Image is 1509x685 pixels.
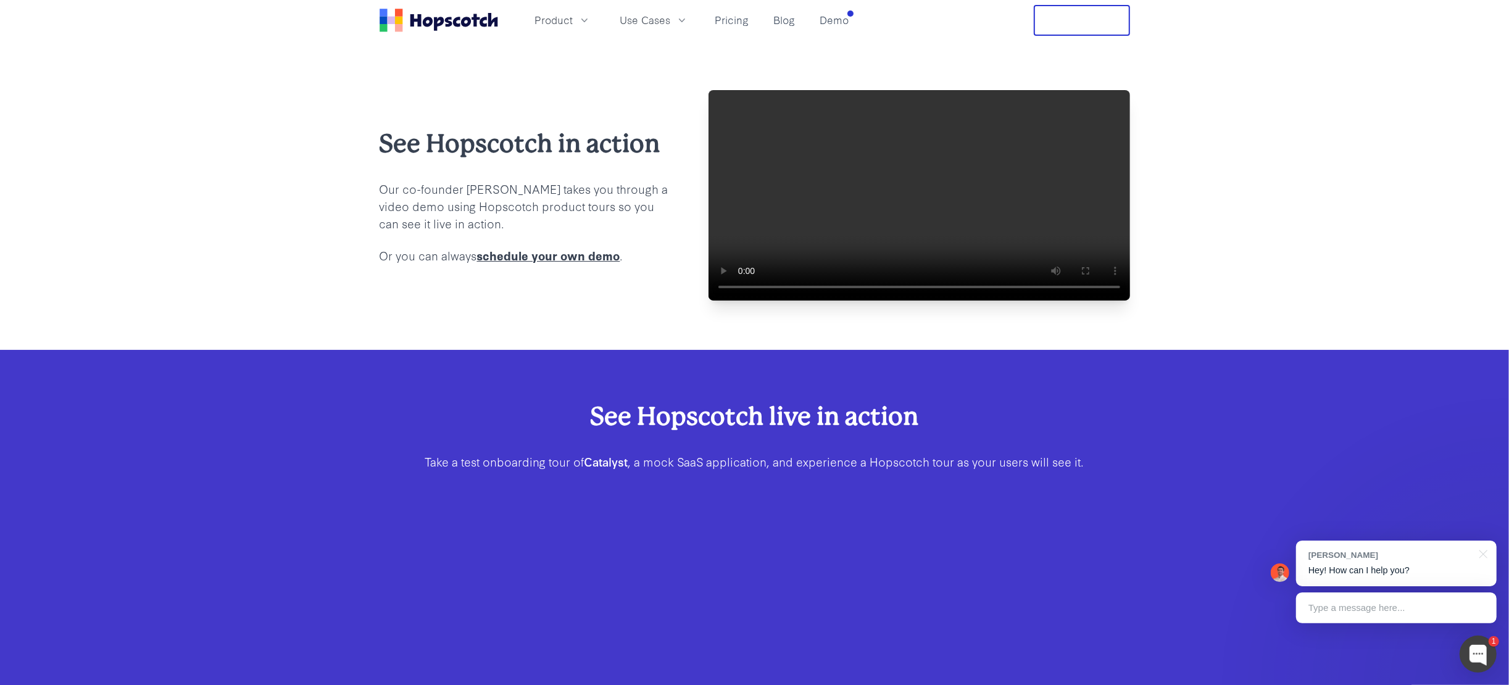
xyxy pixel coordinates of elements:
[1034,5,1130,36] button: Free Trial
[1296,592,1497,623] div: Type a message here...
[528,10,598,30] button: Product
[613,10,696,30] button: Use Cases
[620,12,671,28] span: Use Cases
[419,399,1091,433] h2: See Hopscotch live in action
[380,247,669,264] p: Or you can always .
[477,247,620,264] a: schedule your own demo
[380,180,669,232] p: Our co-founder [PERSON_NAME] takes you through a video demo using Hopscotch product tours so you ...
[419,453,1091,470] p: Take a test onboarding tour of , a mock SaaS application, and experience a Hopscotch tour as your...
[769,10,800,30] a: Blog
[380,9,498,32] a: Home
[584,453,628,470] b: Catalyst
[1308,564,1484,577] p: Hey! How can I help you?
[1489,636,1499,647] div: 1
[1308,549,1472,561] div: [PERSON_NAME]
[1271,563,1289,582] img: Mark Spera
[380,127,669,160] h2: See Hopscotch in action
[710,10,754,30] a: Pricing
[535,12,573,28] span: Product
[815,10,854,30] a: Demo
